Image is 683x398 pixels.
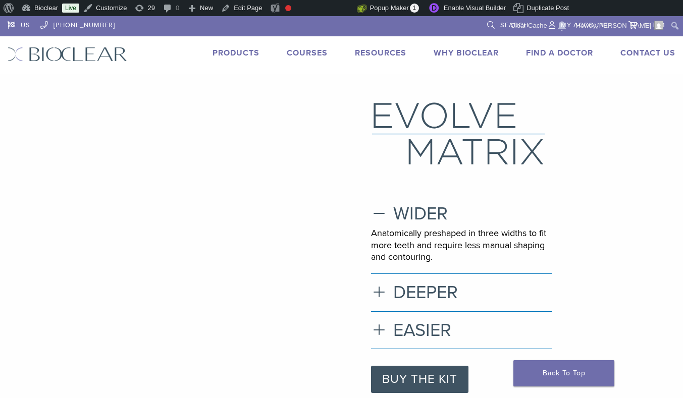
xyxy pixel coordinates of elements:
span: [PERSON_NAME] [597,22,651,29]
a: Why Bioclear [434,48,499,58]
h3: EASIER [371,319,552,341]
a: Find A Doctor [526,48,593,58]
div: Focus keyphrase not set [285,5,291,11]
a: Back To Top [513,360,614,386]
span: 1 [410,4,419,13]
img: Bioclear [8,47,127,62]
h3: WIDER [371,203,552,224]
p: Anatomically preshaped in three widths to fit more teeth and require less manual shaping and cont... [371,228,552,263]
a: 1 item [628,16,665,31]
a: Clear Cache [507,18,551,34]
a: Search [487,16,529,31]
img: Views over 48 hours. Click for more Jetpack Stats. [300,3,357,15]
a: Live [62,4,79,13]
a: Courses [287,48,328,58]
a: Products [213,48,259,58]
a: [PHONE_NUMBER] [40,16,115,31]
span: Search [500,21,529,29]
a: Resources [355,48,406,58]
h3: DEEPER [371,281,552,303]
a: Howdy, [572,18,667,34]
a: My Account [549,16,608,31]
a: Contact Us [620,48,675,58]
a: US [8,16,30,31]
a: BUY THE KIT [371,366,468,393]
